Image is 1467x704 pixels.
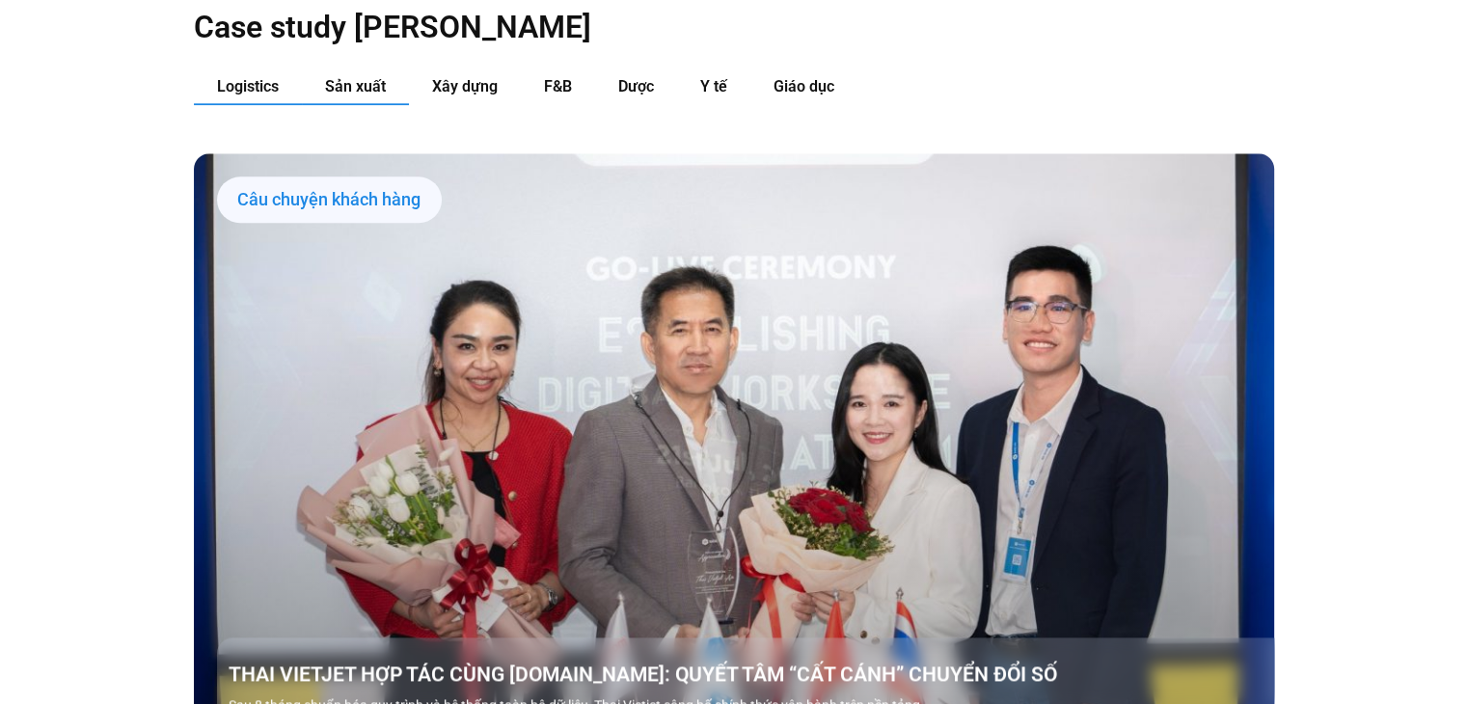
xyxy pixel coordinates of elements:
a: THAI VIETJET HỢP TÁC CÙNG [DOMAIN_NAME]: QUYẾT TÂM “CẤT CÁNH” CHUYỂN ĐỔI SỐ [229,661,1286,688]
span: Logistics [217,77,279,95]
span: Giáo dục [774,77,834,95]
span: Dược [618,77,654,95]
h2: Case study [PERSON_NAME] [194,8,1274,46]
span: F&B [544,77,572,95]
span: Xây dựng [432,77,498,95]
span: Y tế [700,77,727,95]
span: Sản xuất [325,77,386,95]
div: Câu chuyện khách hàng [217,176,442,223]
